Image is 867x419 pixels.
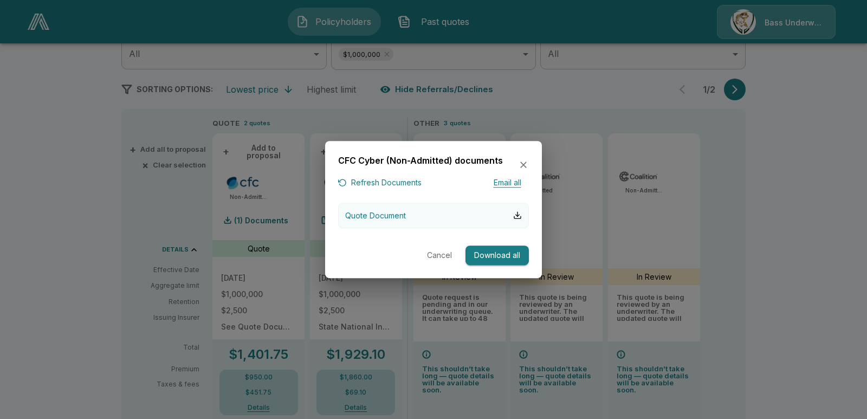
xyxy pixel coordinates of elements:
button: Email all [486,176,529,190]
button: Download all [465,246,529,266]
p: Quote Document [345,210,406,221]
button: Refresh Documents [338,176,422,190]
h6: CFC Cyber (Non-Admitted) documents [338,154,503,168]
button: Quote Document [338,203,529,228]
button: Cancel [422,246,457,266]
